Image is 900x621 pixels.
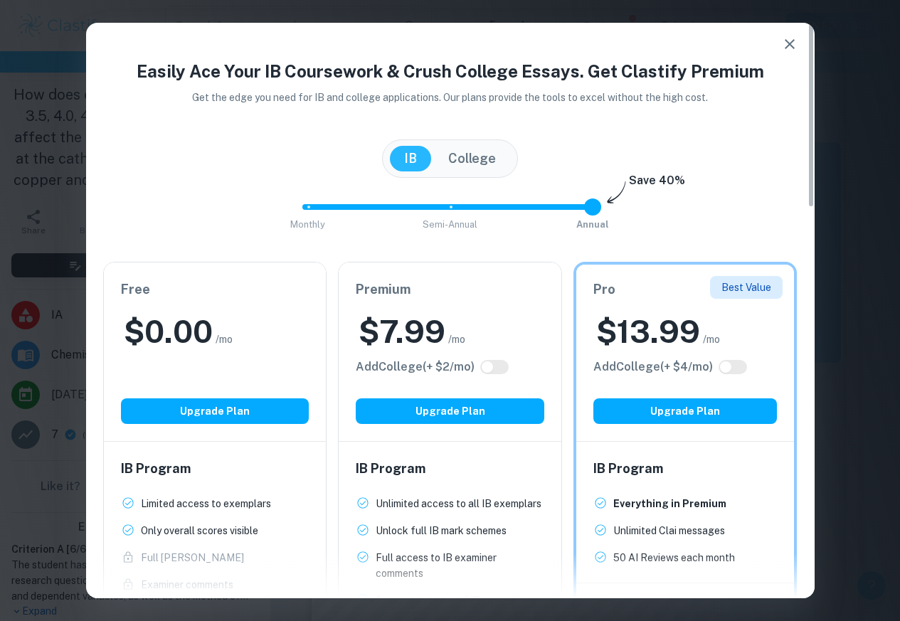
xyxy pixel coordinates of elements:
span: Annual [576,219,609,230]
p: Everything in Premium [613,496,726,511]
h2: $ 0.00 [124,311,213,353]
h2: $ 7.99 [359,311,445,353]
h6: Save 40% [629,172,685,196]
p: Unlock full IB mark schemes [376,523,507,538]
p: Unlimited access to all IB exemplars [376,496,541,511]
p: Unlimited Clai messages [613,523,725,538]
h6: Click to see all the additional College features. [356,359,475,376]
h6: IB Program [121,459,309,479]
h6: Click to see all the additional College features. [593,359,713,376]
p: Limited access to exemplars [141,496,271,511]
span: /mo [448,331,465,347]
p: Only overall scores visible [141,523,258,538]
p: Get the edge you need for IB and college applications. Our plans provide the tools to excel witho... [172,90,728,105]
p: Best Value [721,280,771,295]
p: Full access to IB examiner comments [376,550,544,581]
span: /mo [703,331,720,347]
span: Semi-Annual [423,219,477,230]
h2: $ 13.99 [596,311,700,353]
button: Upgrade Plan [593,398,778,424]
p: Full [PERSON_NAME] [141,550,244,566]
span: Monthly [290,219,325,230]
span: /mo [216,331,233,347]
h6: IB Program [593,459,778,479]
h4: Easily Ace Your IB Coursework & Crush College Essays. Get Clastify Premium [103,58,798,84]
img: subscription-arrow.svg [607,181,626,205]
h6: Pro [593,280,778,299]
button: IB [390,146,431,171]
button: College [434,146,510,171]
p: 50 AI Reviews each month [613,550,735,566]
button: Upgrade Plan [356,398,544,424]
h6: Free [121,280,309,299]
h6: IB Program [356,459,544,479]
button: Upgrade Plan [121,398,309,424]
h6: Premium [356,280,544,299]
